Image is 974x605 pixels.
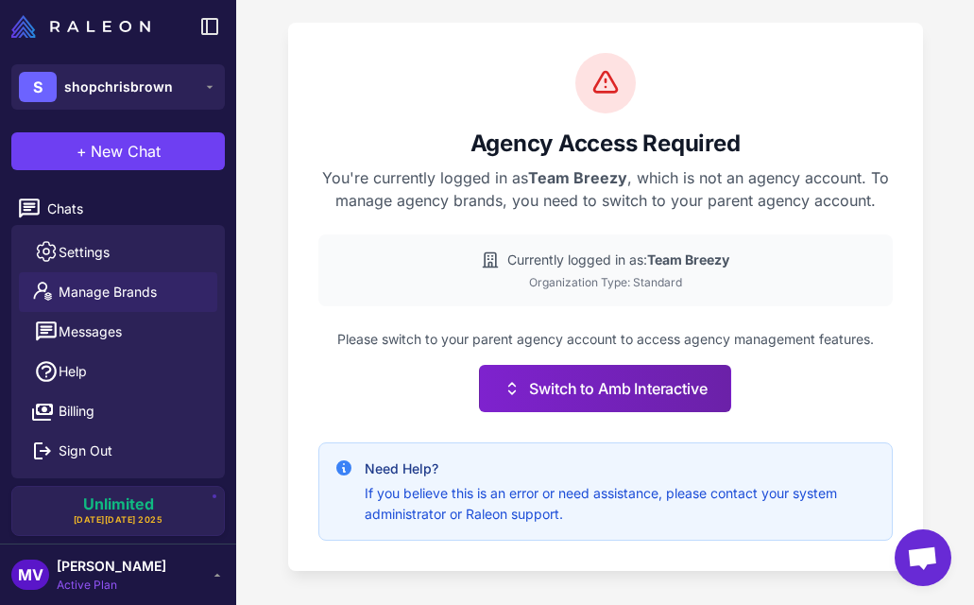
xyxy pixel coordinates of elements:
strong: Team Breezy [647,251,729,268]
span: Manage Brands [59,282,157,302]
span: Help [59,361,87,382]
span: Unlimited [83,496,154,511]
a: Raleon Logo [11,15,158,38]
span: New Chat [91,140,161,163]
strong: Team Breezy [528,168,627,187]
div: Open chat [895,529,951,586]
button: Sign Out [19,431,217,471]
span: [PERSON_NAME] [57,556,166,577]
span: Currently logged in as: [507,250,729,270]
span: Active Plan [57,577,166,594]
p: You're currently logged in as , which is not an agency account. To manage agency brands, you need... [318,166,893,212]
span: Billing [59,401,94,422]
button: Messages [19,312,217,352]
p: If you believe this is an error or need assistance, please contact your system administrator or R... [365,483,877,525]
div: Organization Type: Standard [333,274,878,291]
h4: Need Help? [365,458,877,479]
button: Sshopchrisbrown [11,64,225,110]
div: S [19,72,57,102]
span: Messages [59,321,122,342]
span: [DATE][DATE] 2025 [74,513,163,527]
h2: Agency Access Required [318,129,893,159]
p: Please switch to your parent agency account to access agency management features. [318,329,893,350]
span: Settings [59,242,110,263]
img: Raleon Logo [11,15,150,38]
span: Chats [47,199,214,219]
a: Help [19,352,217,391]
button: Switch to Amb Interactive [479,365,730,412]
a: Chats [8,189,229,229]
span: Sign Out [59,441,112,461]
span: shopchrisbrown [64,77,173,97]
span: + [77,140,87,163]
div: MV [11,560,49,590]
button: +New Chat [11,132,225,170]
